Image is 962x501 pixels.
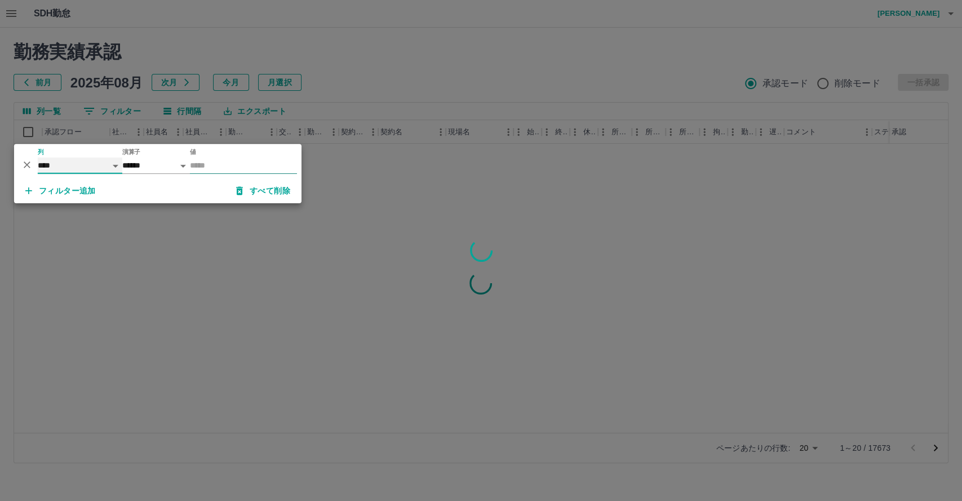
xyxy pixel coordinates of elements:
[122,148,140,156] label: 演算子
[16,181,105,201] button: フィルター追加
[19,156,36,173] button: 削除
[38,148,44,156] label: 列
[190,148,196,156] label: 値
[227,181,299,201] button: すべて削除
